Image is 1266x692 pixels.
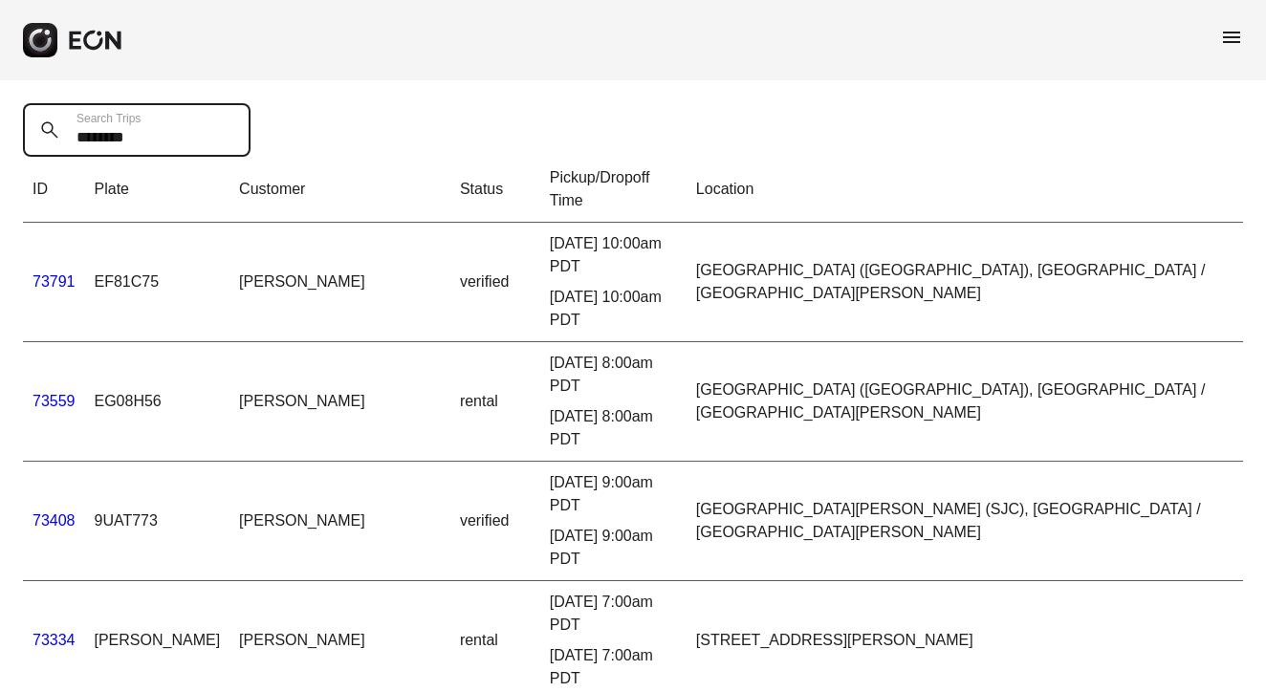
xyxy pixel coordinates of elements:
[33,393,76,409] a: 73559
[229,462,450,581] td: [PERSON_NAME]
[550,471,677,517] div: [DATE] 9:00am PDT
[1220,26,1243,49] span: menu
[550,525,677,571] div: [DATE] 9:00am PDT
[229,157,450,223] th: Customer
[687,223,1243,342] td: [GEOGRAPHIC_DATA] ([GEOGRAPHIC_DATA]), [GEOGRAPHIC_DATA] / [GEOGRAPHIC_DATA][PERSON_NAME]
[450,157,540,223] th: Status
[540,157,687,223] th: Pickup/Dropoff Time
[450,223,540,342] td: verified
[229,342,450,462] td: [PERSON_NAME]
[687,342,1243,462] td: [GEOGRAPHIC_DATA] ([GEOGRAPHIC_DATA]), [GEOGRAPHIC_DATA] / [GEOGRAPHIC_DATA][PERSON_NAME]
[550,352,677,398] div: [DATE] 8:00am PDT
[450,342,540,462] td: rental
[550,405,677,451] div: [DATE] 8:00am PDT
[85,342,230,462] td: EG08H56
[23,157,85,223] th: ID
[687,157,1243,223] th: Location
[85,223,230,342] td: EF81C75
[33,273,76,290] a: 73791
[687,462,1243,581] td: [GEOGRAPHIC_DATA][PERSON_NAME] (SJC), [GEOGRAPHIC_DATA] / [GEOGRAPHIC_DATA][PERSON_NAME]
[85,157,230,223] th: Plate
[550,644,677,690] div: [DATE] 7:00am PDT
[550,232,677,278] div: [DATE] 10:00am PDT
[450,462,540,581] td: verified
[85,462,230,581] td: 9UAT773
[33,632,76,648] a: 73334
[76,111,141,126] label: Search Trips
[550,591,677,637] div: [DATE] 7:00am PDT
[229,223,450,342] td: [PERSON_NAME]
[550,286,677,332] div: [DATE] 10:00am PDT
[33,512,76,529] a: 73408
